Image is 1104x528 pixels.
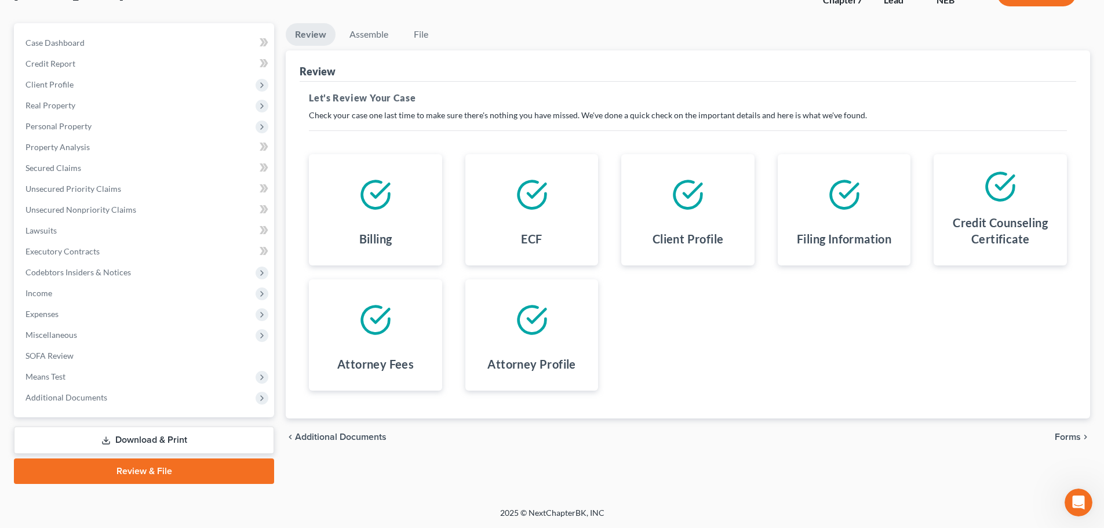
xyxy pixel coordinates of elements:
a: File [402,23,439,46]
a: Assemble [340,23,398,46]
a: Executory Contracts [16,241,274,262]
span: Lawsuits [25,225,57,235]
span: Case Dashboard [25,38,85,48]
a: Property Analysis [16,137,274,158]
div: Review [300,64,336,78]
h1: [PERSON_NAME] [56,6,132,14]
a: Unsecured Priority Claims [16,179,274,199]
div: The court has added a new Credit Counseling Field that we need to update upon filing. Please remo... [19,126,181,206]
button: Start recording [74,380,83,389]
span: Property Analysis [25,142,90,152]
span: Credit Report [25,59,75,68]
span: Miscellaneous [25,330,77,340]
button: Send a message… [199,375,217,394]
div: [PERSON_NAME] • 36m ago [19,215,116,222]
span: Client Profile [25,79,74,89]
h4: Credit Counseling Certificate [943,214,1058,247]
div: Close [203,5,224,26]
h5: Let's Review Your Case [309,91,1067,105]
img: Profile image for Katie [33,6,52,25]
h4: Client Profile [653,231,724,247]
a: Lawsuits [16,220,274,241]
button: Upload attachment [55,380,64,389]
span: Codebtors Insiders & Notices [25,267,131,277]
button: Emoji picker [18,380,27,389]
i: chevron_right [1081,432,1090,442]
span: Additional Documents [295,432,387,442]
span: Means Test [25,372,65,381]
a: SOFA Review [16,345,274,366]
span: Executory Contracts [25,246,100,256]
span: Unsecured Priority Claims [25,184,121,194]
div: Katie says… [9,91,223,238]
h4: Attorney Profile [487,356,575,372]
h4: ECF [521,231,542,247]
a: Unsecured Nonpriority Claims [16,199,274,220]
span: Income [25,288,52,298]
a: Credit Report [16,53,274,74]
p: Active 1h ago [56,14,108,26]
span: Expenses [25,309,59,319]
textarea: Message… [10,355,222,375]
a: Review [286,23,336,46]
span: Additional Documents [25,392,107,402]
h4: Billing [359,231,392,247]
span: SOFA Review [25,351,74,361]
a: Review & File [14,458,274,484]
b: 🚨ATTN: [GEOGRAPHIC_DATA] of [US_STATE] [19,99,165,119]
span: Real Property [25,100,75,110]
button: Gif picker [37,380,46,389]
span: Secured Claims [25,163,81,173]
span: Forms [1055,432,1081,442]
button: Home [181,5,203,27]
button: Forms chevron_right [1055,432,1090,442]
a: Secured Claims [16,158,274,179]
div: 2025 © NextChapterBK, INC [222,507,883,528]
span: Unsecured Nonpriority Claims [25,205,136,214]
a: chevron_left Additional Documents [286,432,387,442]
div: 🚨ATTN: [GEOGRAPHIC_DATA] of [US_STATE]The court has added a new Credit Counseling Field that we n... [9,91,190,213]
a: Download & Print [14,427,274,454]
h4: Attorney Fees [337,356,414,372]
i: chevron_left [286,432,295,442]
span: Personal Property [25,121,92,131]
iframe: Intercom live chat [1065,489,1092,516]
p: Check your case one last time to make sure there's nothing you have missed. We've done a quick ch... [309,110,1067,121]
button: go back [8,5,30,27]
a: Case Dashboard [16,32,274,53]
h4: Filing Information [797,231,891,247]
